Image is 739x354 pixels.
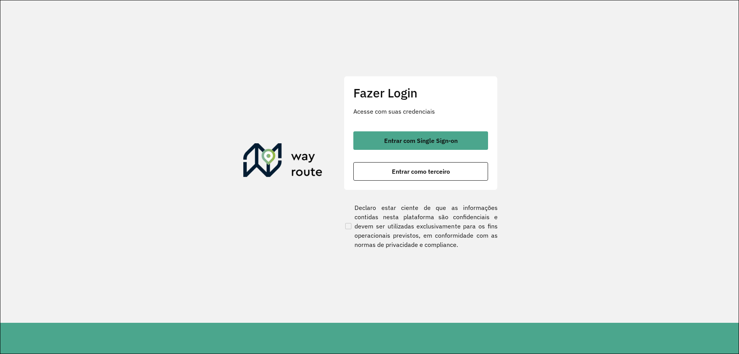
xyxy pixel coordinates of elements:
span: Entrar com Single Sign-on [384,138,458,144]
img: Roteirizador AmbevTech [243,143,323,180]
button: button [353,131,488,150]
span: Entrar como terceiro [392,168,450,174]
p: Acesse com suas credenciais [353,107,488,116]
label: Declaro estar ciente de que as informações contidas nesta plataforma são confidenciais e devem se... [344,203,498,249]
h2: Fazer Login [353,86,488,100]
button: button [353,162,488,181]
